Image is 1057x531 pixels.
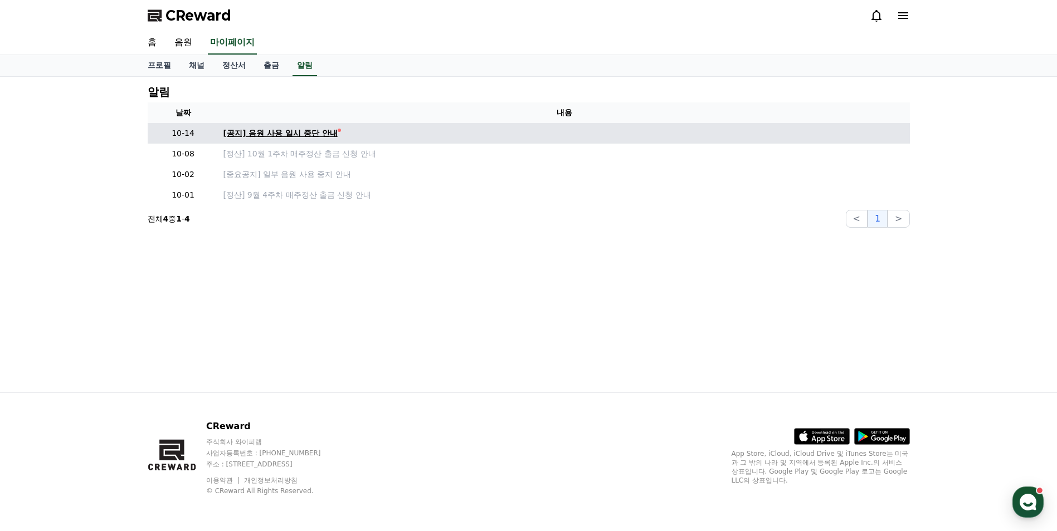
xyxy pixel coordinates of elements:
strong: 1 [176,214,182,223]
p: 10-08 [152,148,215,160]
p: 10-01 [152,189,215,201]
div: [공지] 음원 사용 일시 중단 안내 [223,127,338,139]
a: 출금 [255,55,288,76]
a: [정산] 10월 1주차 매주정산 출금 신청 안내 [223,148,905,160]
p: 10-14 [152,127,215,139]
p: CReward [206,420,342,433]
th: 날짜 [148,102,219,123]
p: © CReward All Rights Reserved. [206,486,342,495]
p: 전체 중 - [148,213,190,224]
a: 설정 [144,353,214,381]
p: 10-02 [152,169,215,180]
strong: 4 [163,214,169,223]
button: > [888,210,909,228]
a: 이용약관 [206,476,241,484]
a: [공지] 음원 사용 일시 중단 안내 [223,127,905,139]
th: 내용 [219,102,910,123]
a: [중요공지] 일부 음원 사용 중지 안내 [223,169,905,180]
p: 사업자등록번호 : [PHONE_NUMBER] [206,449,342,458]
a: 채널 [180,55,213,76]
a: [정산] 9월 4주차 매주정산 출금 신청 안내 [223,189,905,201]
a: 정산서 [213,55,255,76]
a: 대화 [74,353,144,381]
strong: 4 [184,214,190,223]
button: 1 [868,210,888,228]
span: 설정 [172,370,186,378]
a: 프로필 [139,55,180,76]
p: 주소 : [STREET_ADDRESS] [206,460,342,469]
span: 대화 [102,370,115,379]
a: CReward [148,7,231,24]
a: 음원 [165,31,201,55]
button: < [846,210,868,228]
a: 홈 [139,31,165,55]
span: CReward [165,7,231,24]
a: 알림 [293,55,317,76]
a: 홈 [3,353,74,381]
p: 주식회사 와이피랩 [206,437,342,446]
h4: 알림 [148,86,170,98]
a: 마이페이지 [208,31,257,55]
span: 홈 [35,370,42,378]
p: App Store, iCloud, iCloud Drive 및 iTunes Store는 미국과 그 밖의 나라 및 지역에서 등록된 Apple Inc.의 서비스 상표입니다. Goo... [732,449,910,485]
a: 개인정보처리방침 [244,476,298,484]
